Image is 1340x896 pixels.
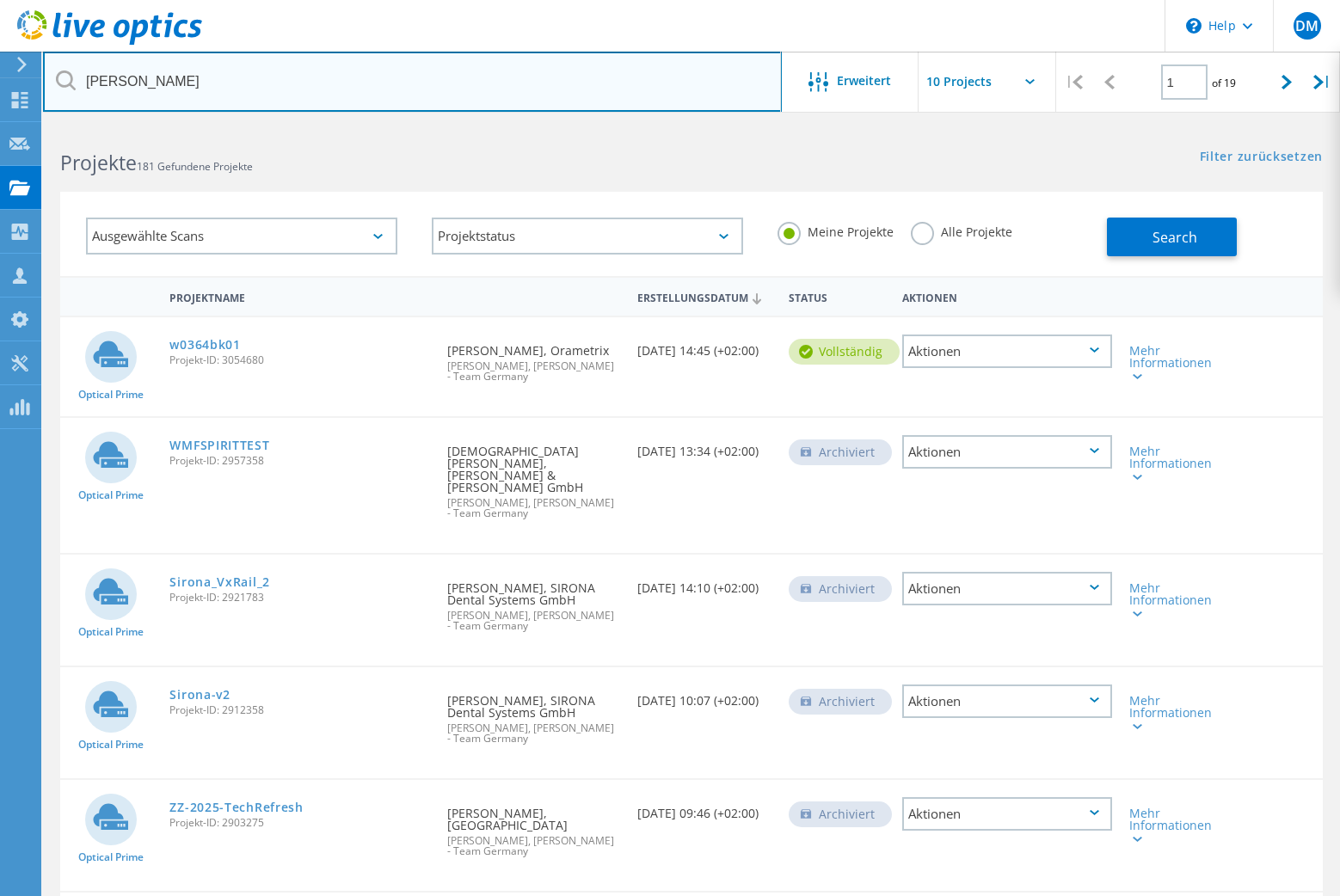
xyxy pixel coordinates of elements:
[629,418,780,475] div: [DATE] 13:34 (+02:00)
[78,390,144,400] span: Optical Prime
[447,836,619,856] span: [PERSON_NAME], [PERSON_NAME] - Team Germany
[169,818,430,828] span: Projekt-ID: 2903275
[1056,52,1091,113] div: |
[60,149,137,176] b: Projekte
[902,797,1112,831] div: Aktionen
[1129,345,1213,381] div: Mehr Informationen
[902,572,1112,605] div: Aktionen
[789,439,892,465] div: Archiviert
[43,52,782,112] input: Projekte nach Namen, Verantwortlichem, ID, Unternehmen usw. suchen
[1129,695,1213,731] div: Mehr Informationen
[902,334,1112,368] div: Aktionen
[447,611,619,631] span: [PERSON_NAME], [PERSON_NAME] - Team Germany
[137,159,253,174] span: 181 Gefundene Projekte
[629,555,780,611] div: [DATE] 14:10 (+02:00)
[169,592,430,603] span: Projekt-ID: 2921783
[169,355,430,365] span: Projekt-ID: 3054680
[439,780,628,874] div: [PERSON_NAME], [GEOGRAPHIC_DATA]
[439,667,628,761] div: [PERSON_NAME], SIRONA Dental Systems GmbH
[789,339,900,365] div: vollständig
[778,222,894,238] label: Meine Projekte
[1200,150,1323,165] a: Filter zurücksetzen
[629,317,780,374] div: [DATE] 14:45 (+02:00)
[789,576,892,602] div: Archiviert
[1153,228,1197,247] span: Search
[447,498,619,519] span: [PERSON_NAME], [PERSON_NAME] - Team Germany
[1107,218,1237,256] button: Search
[447,723,619,744] span: [PERSON_NAME], [PERSON_NAME] - Team Germany
[1129,445,1213,482] div: Mehr Informationen
[78,740,144,750] span: Optical Prime
[629,280,780,313] div: Erstellungsdatum
[902,435,1112,469] div: Aktionen
[78,490,144,500] span: Optical Prime
[1129,807,1213,844] div: Mehr Informationen
[837,75,891,87] span: Erweitert
[1212,76,1236,90] span: of 19
[169,801,303,813] a: ZZ-2025-TechRefresh
[789,801,892,827] div: Archiviert
[629,667,780,724] div: [DATE] 10:07 (+02:00)
[86,218,397,255] div: Ausgewählte Scans
[169,576,270,588] a: Sirona_VxRail_2
[902,684,1112,718] div: Aktionen
[780,280,894,312] div: Status
[439,418,628,536] div: [DEMOGRAPHIC_DATA][PERSON_NAME], [PERSON_NAME] & [PERSON_NAME] GmbH
[78,852,144,862] span: Optical Prime
[447,361,619,382] span: [PERSON_NAME], [PERSON_NAME] - Team Germany
[894,280,1121,312] div: Aktionen
[1305,52,1340,113] div: |
[1129,582,1213,618] div: Mehr Informationen
[169,705,430,715] span: Projekt-ID: 2912358
[169,689,230,701] a: Sirona-v2
[169,456,430,466] span: Projekt-ID: 2957358
[911,222,1012,238] label: Alle Projekte
[169,439,269,451] a: WMFSPIRITTEST
[169,339,240,351] a: w0364bk01
[78,627,144,637] span: Optical Prime
[432,218,743,255] div: Projektstatus
[439,555,628,648] div: [PERSON_NAME], SIRONA Dental Systems GmbH
[17,36,202,48] a: Live Optics Dashboard
[629,780,780,837] div: [DATE] 09:46 (+02:00)
[439,317,628,399] div: [PERSON_NAME], Orametrix
[1295,19,1318,33] span: DM
[1186,18,1202,34] svg: \n
[789,689,892,715] div: Archiviert
[161,280,439,312] div: Projektname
